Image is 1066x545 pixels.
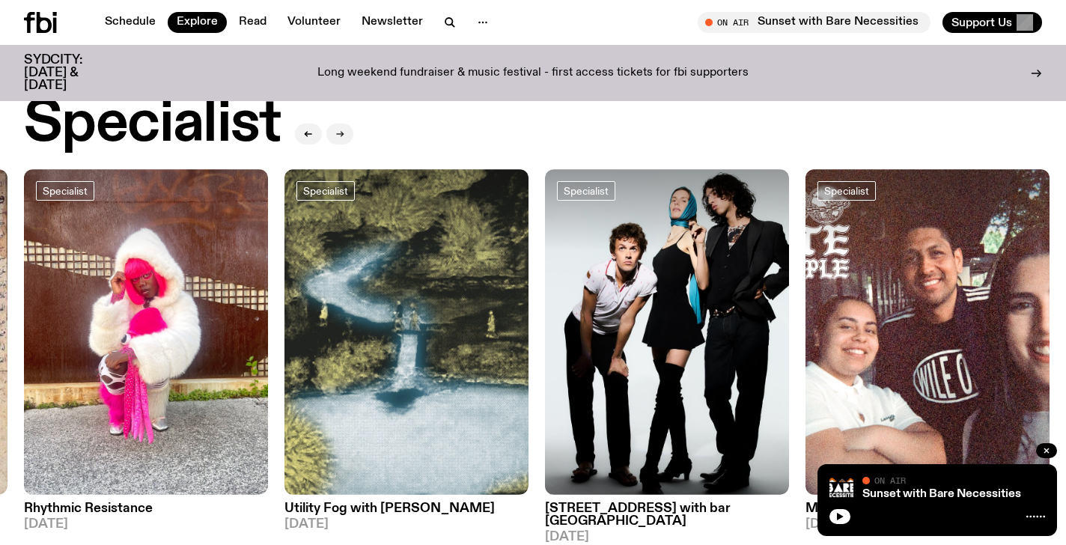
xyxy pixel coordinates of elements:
[942,12,1042,33] button: Support Us
[284,169,529,495] img: Cover of Corps Citoyen album Barrani
[317,67,749,80] p: Long weekend fundraiser & music festival - first access tickets for fbi supporters
[545,531,789,544] span: [DATE]
[353,12,432,33] a: Newsletter
[805,502,1050,515] h3: Mi Gente/My People
[24,169,268,495] img: Attu crouches on gravel in front of a brown wall. They are wearing a white fur coat with a hood, ...
[284,518,529,531] span: [DATE]
[698,12,931,33] button: On AirSunset with Bare Necessities
[36,181,94,201] a: Specialist
[824,185,869,196] span: Specialist
[278,12,350,33] a: Volunteer
[284,502,529,515] h3: Utility Fog with [PERSON_NAME]
[805,495,1050,531] a: Mi Gente/My People[DATE]
[564,185,609,196] span: Specialist
[24,502,268,515] h3: Rhythmic Resistance
[303,185,348,196] span: Specialist
[557,181,615,201] a: Specialist
[24,96,280,153] h2: Specialist
[43,185,88,196] span: Specialist
[230,12,275,33] a: Read
[24,495,268,531] a: Rhythmic Resistance[DATE]
[168,12,227,33] a: Explore
[545,502,789,528] h3: [STREET_ADDRESS] with bar [GEOGRAPHIC_DATA]
[96,12,165,33] a: Schedule
[817,181,876,201] a: Specialist
[24,518,268,531] span: [DATE]
[862,488,1021,500] a: Sunset with Bare Necessities
[296,181,355,201] a: Specialist
[284,495,529,531] a: Utility Fog with [PERSON_NAME][DATE]
[805,518,1050,531] span: [DATE]
[951,16,1012,29] span: Support Us
[829,476,853,500] img: Bare Necessities
[874,475,906,485] span: On Air
[545,495,789,544] a: [STREET_ADDRESS] with bar [GEOGRAPHIC_DATA][DATE]
[24,54,120,92] h3: SYDCITY: [DATE] & [DATE]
